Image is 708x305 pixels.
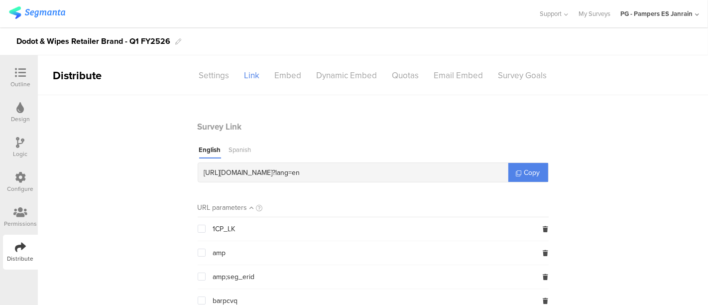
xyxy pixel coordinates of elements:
[38,67,152,84] div: Distribute
[7,254,34,263] div: Distribute
[250,204,254,212] i: Sort
[198,202,247,213] div: URL parameters
[11,115,30,124] div: Design
[237,67,267,84] div: Link
[276,167,300,178] span: lang=en
[4,219,37,228] div: Permissions
[620,9,693,18] div: PG - Pampers ES Janrain
[267,67,309,84] div: Embed
[385,67,427,84] div: Quotas
[198,121,549,133] header: Survey Link
[524,167,540,178] span: Copy
[16,33,170,49] div: Dodot & Wipes Retailer Brand - Q1 FY2526
[540,9,562,18] span: Support
[213,297,238,305] span: barpcvq
[9,6,65,19] img: segmanta logo
[229,145,251,158] div: Spanish
[491,67,555,84] div: Survey Goals
[7,184,34,193] div: Configure
[213,249,226,257] span: amp
[213,225,236,233] span: 1CP_LK
[10,80,30,89] div: Outline
[427,67,491,84] div: Email Embed
[273,167,276,178] span: ?
[199,145,221,158] div: English
[213,273,255,281] span: amp;seg_erid
[192,67,237,84] div: Settings
[13,150,28,158] div: Logic
[204,167,273,178] span: [URL][DOMAIN_NAME]
[309,67,385,84] div: Dynamic Embed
